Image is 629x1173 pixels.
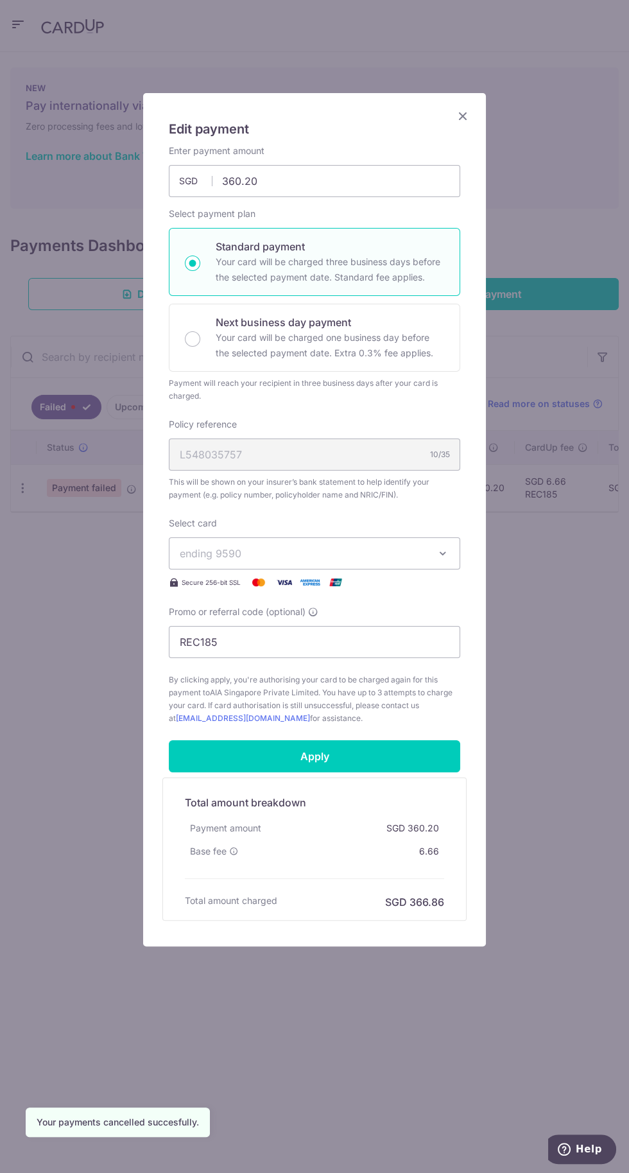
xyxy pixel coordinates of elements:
[185,795,444,810] h5: Total amount breakdown
[169,740,460,772] input: Apply
[169,476,460,501] span: This will be shown on your insurer’s bank statement to help identify your payment (e.g. policy nu...
[179,175,212,187] span: SGD
[176,713,310,723] a: [EMAIL_ADDRESS][DOMAIN_NAME]
[169,377,460,403] div: Payment will reach your recipient in three business days after your card is charged.
[297,575,323,590] img: American Express
[169,517,217,530] label: Select card
[271,575,297,590] img: Visa
[381,817,444,840] div: SGD 360.20
[385,894,444,910] h6: SGD 366.86
[169,418,237,431] label: Policy reference
[180,547,241,560] span: ending 9590
[216,315,444,330] p: Next business day payment
[37,1116,199,1129] div: Your payments cancelled succesfully.
[414,840,444,863] div: 6.66
[323,575,349,590] img: UnionPay
[210,688,318,697] span: AIA Singapore Private Limited
[246,575,271,590] img: Mastercard
[169,144,264,157] label: Enter payment amount
[169,165,460,197] input: 0.00
[216,330,444,361] p: Your card will be charged one business day before the selected payment date. Extra 0.3% fee applies.
[216,254,444,285] p: Your card will be charged three business days before the selected payment date. Standard fee appl...
[455,109,470,124] button: Close
[216,239,444,254] p: Standard payment
[182,577,241,587] span: Secure 256-bit SSL
[169,537,460,569] button: ending 9590
[430,448,450,461] div: 10/35
[169,207,255,220] label: Select payment plan
[190,845,227,858] span: Base fee
[185,817,266,840] div: Payment amount
[169,119,460,139] h5: Edit payment
[169,605,306,618] span: Promo or referral code (optional)
[169,673,460,725] span: By clicking apply, you're authorising your card to be charged again for this payment to . You hav...
[185,894,277,907] h6: Total amount charged
[548,1134,616,1167] iframe: Opens a widget where you can find more information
